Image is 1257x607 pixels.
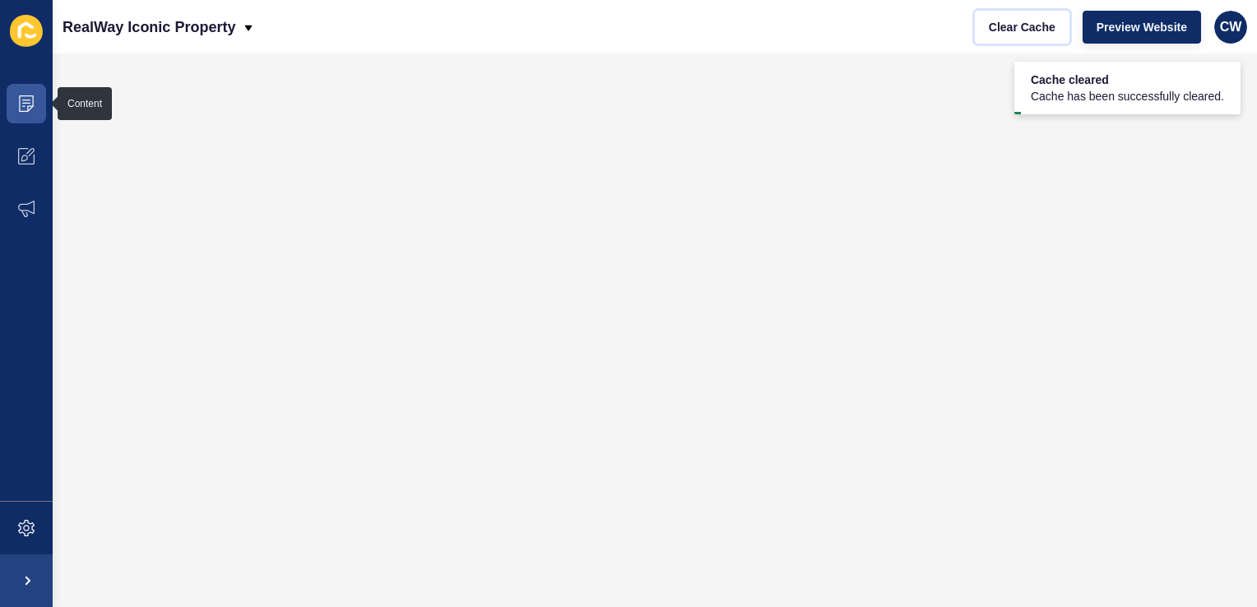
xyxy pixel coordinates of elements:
div: Content [67,97,102,110]
span: Cache cleared [1031,72,1224,88]
span: CW [1220,19,1242,35]
span: Preview Website [1097,19,1187,35]
span: Cache has been successfully cleared. [1031,88,1224,104]
button: Clear Cache [975,11,1069,44]
button: Preview Website [1083,11,1201,44]
p: RealWay Iconic Property [63,7,235,48]
span: Clear Cache [989,19,1055,35]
